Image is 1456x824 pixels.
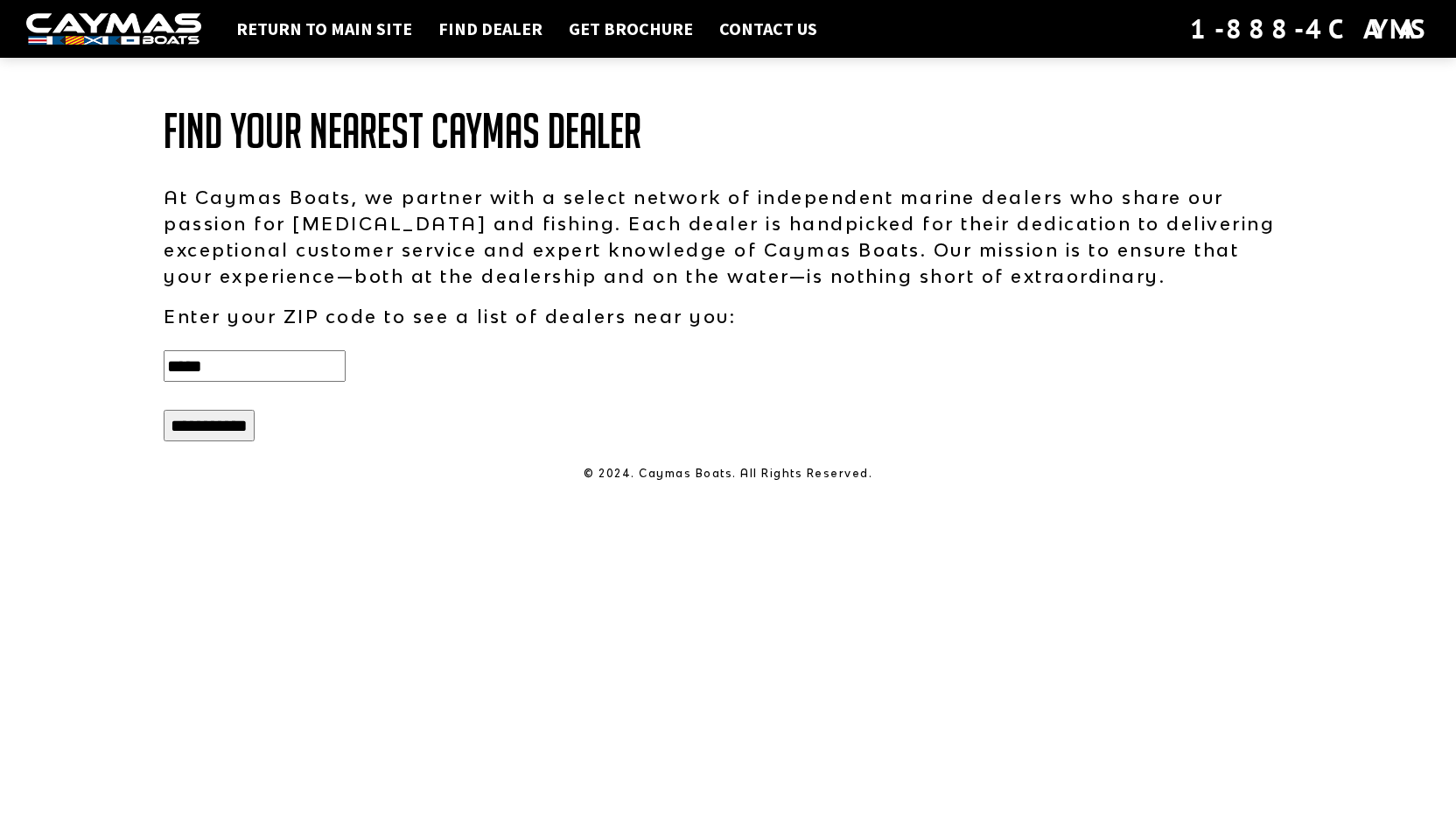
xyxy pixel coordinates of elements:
[430,18,551,40] a: Find Dealer
[227,18,421,40] a: Return to main site
[164,105,1292,158] h1: Find Your Nearest Caymas Dealer
[164,466,1292,482] p: © 2024. Caymas Boats. All Rights Reserved.
[710,18,826,40] a: Contact Us
[26,13,201,46] img: white-logo-c9c8dbefe5ff5ceceb0f0178aa75bf4bb51f6bca0971e226c86eb53dfe498488.png
[164,184,1292,289] p: At Caymas Boats, we partner with a select network of independent marine dealers who share our pas...
[1190,10,1430,48] div: 1-888-4CAYMAS
[164,303,1292,329] p: Enter your ZIP code to see a list of dealers near you:
[560,18,702,40] a: Get Brochure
